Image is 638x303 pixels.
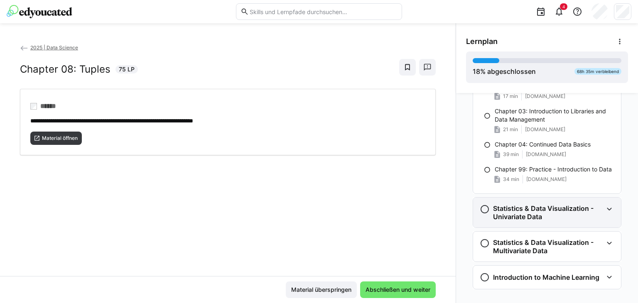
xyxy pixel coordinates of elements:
span: 75 LP [119,65,135,73]
h3: Introduction to Machine Learning [493,273,599,281]
span: Material überspringen [290,286,353,294]
span: Material öffnen [41,135,79,142]
button: Material öffnen [30,132,82,145]
h3: Statistics & Data Visualization - Multivariate Data [493,238,603,255]
span: 34 min [503,176,519,183]
span: 18 [473,67,480,76]
span: 39 min [503,151,519,158]
a: 2025 | Data Science [20,44,78,51]
input: Skills und Lernpfade durchsuchen… [249,8,398,15]
button: Abschließen und weiter [360,281,436,298]
p: Chapter 03: Introduction to Libraries and Data Management [495,107,614,124]
span: 21 min [503,126,518,133]
span: [DOMAIN_NAME] [526,151,566,158]
p: Chapter 04: Continued Data Basics [495,140,591,149]
span: 2025 | Data Science [30,44,78,51]
p: Chapter 99: Practice - Introduction to Data [495,165,612,173]
div: 68h 35m verbleibend [574,68,621,75]
span: [DOMAIN_NAME] [525,126,565,133]
h3: Statistics & Data Visualization - Univariate Data [493,204,603,221]
button: Material überspringen [286,281,357,298]
div: % abgeschlossen [473,66,536,76]
span: Abschließen und weiter [364,286,432,294]
h2: Chapter 08: Tuples [20,63,110,76]
span: [DOMAIN_NAME] [525,93,565,100]
span: 17 min [503,93,518,100]
span: Lernplan [466,37,498,46]
span: [DOMAIN_NAME] [526,176,567,183]
span: 4 [562,4,565,9]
